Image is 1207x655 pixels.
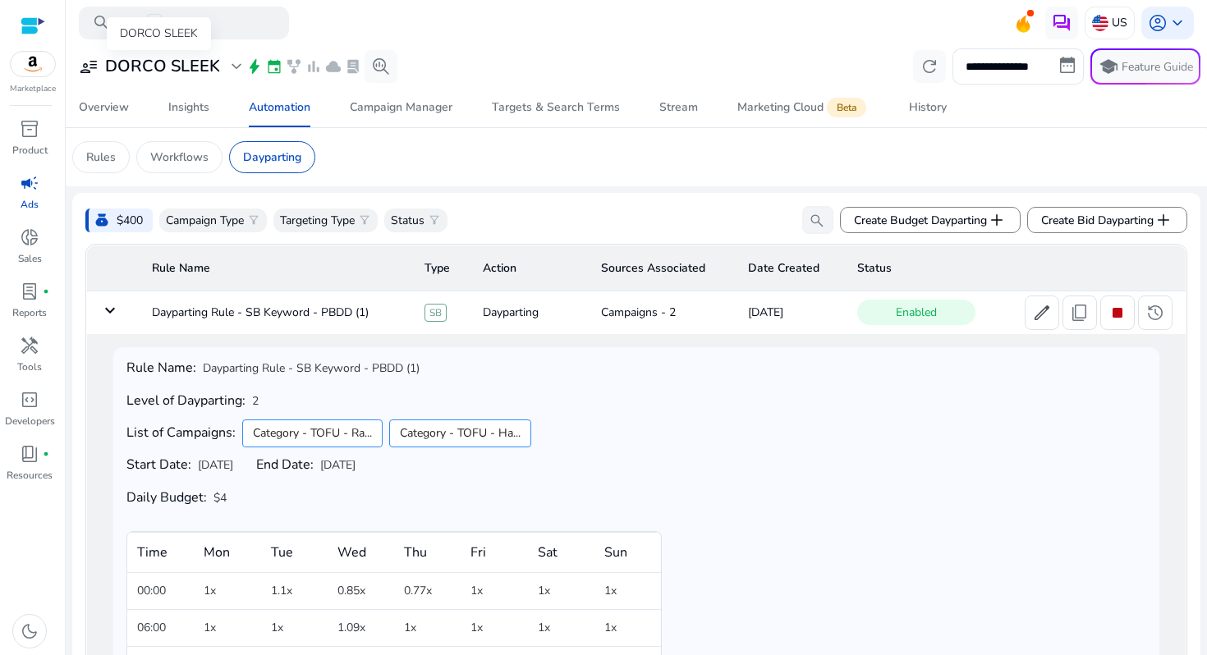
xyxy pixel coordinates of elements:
td: 1x [461,609,527,646]
span: Create Bid Dayparting [1041,210,1173,230]
th: Sun [594,532,661,572]
span: / [147,14,162,32]
span: [DATE] [198,457,233,474]
mat-icon: keyboard_arrow_down [100,300,120,320]
p: Rules [86,149,116,166]
span: $4 [213,490,227,506]
button: stop [1100,295,1135,330]
span: fiber_manual_record [43,288,49,295]
p: Campaign Type [166,212,244,229]
span: 2 [252,393,259,410]
td: 1x [528,572,594,609]
span: edit [1032,303,1052,323]
h4: Start Date: [126,457,191,473]
button: schoolFeature Guide [1090,48,1200,85]
h4: Daily Budget: [126,490,207,506]
td: 0.85x [328,572,394,609]
span: dark_mode [20,621,39,641]
p: Press to search [115,14,212,32]
span: cloud [325,58,342,75]
div: Targets & Search Terms [492,102,620,113]
p: Ads [21,197,39,212]
th: Sat [528,532,594,572]
span: lab_profile [345,58,361,75]
td: 1x [261,609,328,646]
span: filter_alt [358,213,371,227]
th: Status [844,245,1186,291]
span: search_insights [371,57,391,76]
button: Create Bid Daypartingadd [1027,207,1187,233]
td: [DATE] [735,291,845,334]
span: lab_profile [20,282,39,301]
h4: End Date: [256,457,314,473]
div: Overview [79,102,129,113]
th: Action [470,245,588,291]
span: history [1145,303,1165,323]
span: bar_chart [305,58,322,75]
td: 1.09x [328,609,394,646]
span: Dayparting Rule - SB Keyword - PBDD (1) [203,360,420,377]
span: Create Budget Dayparting [854,210,1007,230]
span: fiber_manual_record [43,451,49,457]
span: stop [1108,303,1127,323]
p: Developers [5,414,55,428]
td: 1x [528,609,594,646]
span: school [1099,57,1118,76]
th: Date Created [735,245,845,291]
th: Tue [261,532,328,572]
p: Targeting Type [280,212,355,229]
span: money_bag [94,212,110,228]
td: 1x [594,609,661,646]
span: event [266,58,282,75]
th: Fri [461,532,527,572]
img: us.svg [1092,15,1108,31]
span: user_attributes [79,57,99,76]
th: Type [411,245,470,291]
td: 0.77x [394,572,461,609]
span: search [92,13,112,33]
td: 1x [194,609,260,646]
td: 00:00 [127,572,194,609]
td: 1x [194,572,260,609]
td: 1x [594,572,661,609]
span: refresh [920,57,939,76]
th: Time [127,532,194,572]
img: amazon.svg [11,52,55,76]
span: SB [425,304,447,322]
span: [DATE] [320,457,356,474]
td: Campaigns - 2 [588,291,735,334]
span: bolt [246,58,263,75]
td: Dayparting [470,291,588,334]
span: search [809,213,825,229]
span: donut_small [20,227,39,247]
span: add [1154,210,1173,230]
p: Sales [18,251,42,266]
h4: Rule Name: [126,360,196,376]
p: Feature Guide [1122,59,1193,76]
p: Marketplace [10,83,56,95]
td: 1.1x [261,572,328,609]
button: Create Budget Daypartingadd [840,207,1021,233]
div: History [909,102,947,113]
p: Product [12,143,48,158]
button: content_copy [1062,295,1097,330]
p: US [1112,8,1127,37]
td: Dayparting Rule - SB Keyword - PBDD (1) [139,291,412,334]
span: handyman [20,336,39,355]
div: Stream [659,102,698,113]
button: edit [1025,295,1059,330]
span: Category - TOFU - Ra... [253,424,372,442]
span: keyboard_arrow_down [1168,13,1187,33]
span: book_4 [20,444,39,464]
span: Enabled [857,300,975,325]
span: campaign [20,173,39,193]
span: account_circle [1148,13,1168,33]
span: family_history [286,58,302,75]
td: 06:00 [127,609,194,646]
span: content_copy [1070,303,1090,323]
th: Sources Associated [588,245,735,291]
div: Marketing Cloud [737,101,870,114]
span: Category - TOFU - Ha... [400,424,521,442]
span: filter_alt [428,213,441,227]
span: Beta [827,98,866,117]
